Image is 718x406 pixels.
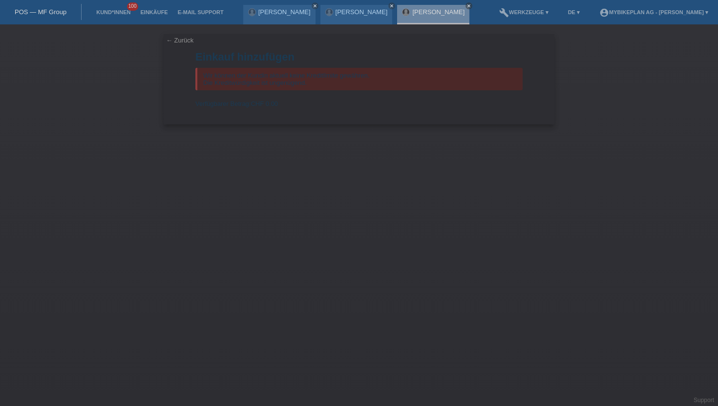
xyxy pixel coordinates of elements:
[336,8,388,16] a: [PERSON_NAME]
[173,9,229,15] a: E-Mail Support
[465,2,472,9] a: close
[258,8,311,16] a: [PERSON_NAME]
[195,51,523,63] h1: Einkauf hinzufügen
[599,8,609,18] i: account_circle
[251,100,278,107] span: CHF 0.00
[195,68,523,90] div: Wir können der Kundin aktuell keine Kreditlimite gewähren. Die Kreditwürdigkeit ist ungenügend.
[312,2,318,9] a: close
[135,9,172,15] a: Einkäufe
[412,8,465,16] a: [PERSON_NAME]
[494,9,553,15] a: buildWerkzeuge ▾
[388,2,395,9] a: close
[166,37,193,44] a: ← Zurück
[91,9,135,15] a: Kund*innen
[389,3,394,8] i: close
[594,9,713,15] a: account_circleMybikeplan AG - [PERSON_NAME] ▾
[313,3,317,8] i: close
[499,8,509,18] i: build
[195,100,523,107] div: Verfügbarer Betrag:
[127,2,139,11] span: 100
[15,8,66,16] a: POS — MF Group
[694,397,714,404] a: Support
[563,9,585,15] a: DE ▾
[466,3,471,8] i: close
